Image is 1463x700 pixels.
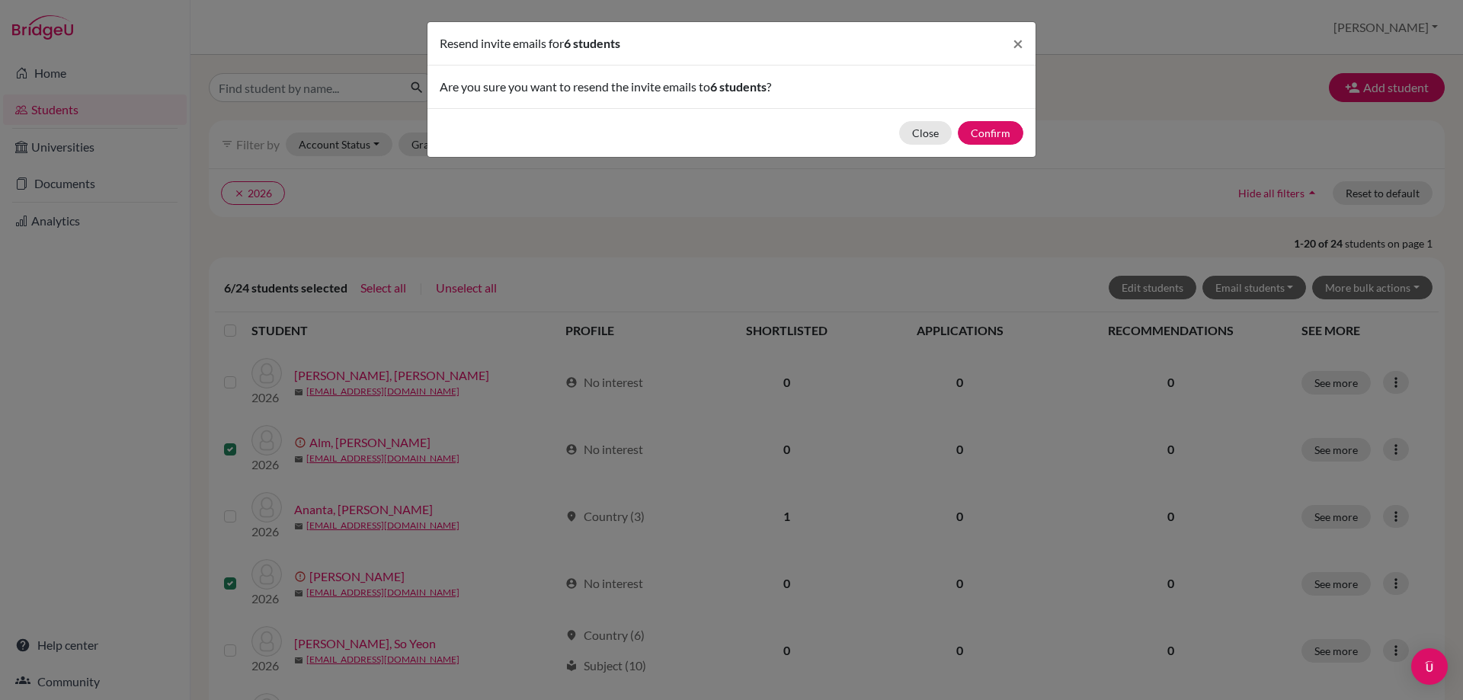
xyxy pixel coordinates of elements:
[899,121,952,145] button: Close
[710,79,767,94] span: 6 students
[440,78,1023,96] p: Are you sure you want to resend the invite emails to ?
[958,121,1023,145] button: Confirm
[1013,32,1023,54] span: ×
[1000,22,1036,65] button: Close
[440,36,564,50] span: Resend invite emails for
[564,36,620,50] span: 6 students
[1411,648,1448,685] div: Open Intercom Messenger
